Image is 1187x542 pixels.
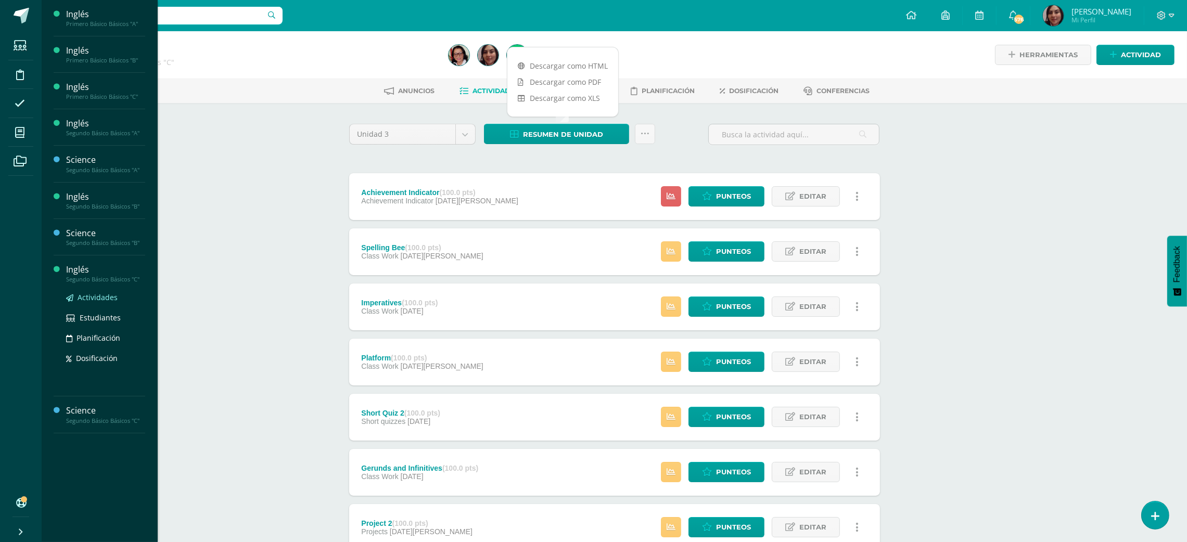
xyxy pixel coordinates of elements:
span: Editar [799,407,826,427]
span: Short quizzes [361,417,405,425]
strong: (100.0 pts) [442,464,478,472]
span: Editar [799,518,826,537]
div: Imperatives [361,299,438,307]
span: [DATE] [401,472,424,481]
span: Achievement Indicator [361,197,433,205]
span: Conferencias [816,87,870,95]
span: Planificación [76,333,120,343]
div: Segundo Básico Básicos "C" [66,417,145,424]
a: InglésPrimero Básico Básicos "A" [66,8,145,28]
span: Class Work [361,362,398,370]
a: Dosificación [720,83,778,99]
strong: (100.0 pts) [392,519,428,527]
a: Punteos [688,407,764,427]
div: Achievement Indicator [361,188,518,197]
a: Unidad 3 [350,124,475,144]
div: Inglés [66,8,145,20]
span: Projects [361,527,388,536]
div: Segundo Básico Básicos "B" [66,239,145,247]
a: InglésSegundo Básico Básicos "A" [66,118,145,137]
div: Inglés [66,81,145,93]
div: Science [66,154,145,166]
div: Primero Básico Básicos 'C' [81,57,436,67]
a: Punteos [688,296,764,317]
a: ScienceSegundo Básico Básicos "A" [66,154,145,173]
span: Class Work [361,252,398,260]
a: Conferencias [803,83,870,99]
span: Resumen de unidad [523,125,603,144]
span: Punteos [716,352,751,371]
span: Editar [799,187,826,206]
a: Estudiantes [66,312,145,324]
span: [DATE][PERSON_NAME] [401,362,483,370]
a: Anuncios [384,83,435,99]
a: Planificación [66,332,145,344]
span: Dosificación [76,353,118,363]
span: Estudiantes [80,313,121,322]
h1: Inglés [81,43,436,57]
div: Primero Básico Básicos "C" [66,93,145,100]
a: InglésPrimero Básico Básicos "B" [66,45,145,64]
div: Platform [361,354,483,362]
a: Actividades [66,291,145,303]
a: ScienceSegundo Básico Básicos "C" [66,405,145,424]
strong: (100.0 pts) [404,409,440,417]
span: [DATE][PERSON_NAME] [390,527,473,536]
span: Actividades [473,87,518,95]
div: Science [66,227,145,239]
img: 3843fb34685ba28fd29906e75e029183.png [478,45,499,66]
span: Editar [799,297,826,316]
div: Spelling Bee [361,243,483,252]
div: Primero Básico Básicos "A" [66,20,145,28]
a: ScienceSegundo Básico Básicos "B" [66,227,145,247]
a: InglésPrimero Básico Básicos "C" [66,81,145,100]
div: Segundo Básico Básicos "B" [66,203,145,210]
strong: (100.0 pts) [391,354,427,362]
a: Actividad [1096,45,1175,65]
div: Project 2 [361,519,473,527]
span: Dosificación [729,87,778,95]
div: Inglés [66,45,145,57]
span: Mi Perfil [1071,16,1131,24]
strong: (100.0 pts) [440,188,476,197]
div: Primero Básico Básicos "B" [66,57,145,64]
a: Herramientas [995,45,1091,65]
span: Anuncios [398,87,435,95]
button: Feedback - Mostrar encuesta [1167,236,1187,306]
a: Punteos [688,352,764,372]
span: Editar [799,462,826,482]
span: [DATE][PERSON_NAME] [436,197,518,205]
span: Planificación [642,87,695,95]
div: Short Quiz 2 [361,409,440,417]
span: Punteos [716,407,751,427]
span: Editar [799,352,826,371]
a: Actividades [460,83,518,99]
img: 3843fb34685ba28fd29906e75e029183.png [1043,5,1064,26]
span: Punteos [716,462,751,482]
span: Punteos [716,187,751,206]
span: Punteos [716,518,751,537]
div: Inglés [66,118,145,130]
a: InglésSegundo Básico Básicos "B" [66,191,145,210]
a: InglésSegundo Básico Básicos "C" [66,264,145,283]
strong: (100.0 pts) [402,299,438,307]
span: Actividades [78,292,118,302]
a: Punteos [688,186,764,207]
img: 073ab9fb05eb5e4f9239493c9ec9f7a2.png [449,45,469,66]
span: [DATE] [401,307,424,315]
a: Resumen de unidad [484,124,629,144]
span: Actividad [1121,45,1161,64]
span: Editar [799,242,826,261]
span: Feedback [1172,246,1182,282]
span: Class Work [361,307,398,315]
input: Busca la actividad aquí... [709,124,879,145]
img: 8023b044e5fe8d4619e40790d31912b4.png [507,45,528,66]
a: Descargar como PDF [507,74,618,90]
div: Gerunds and Infinitives [361,464,478,472]
span: [PERSON_NAME] [1071,6,1131,17]
a: Dosificación [66,352,145,364]
div: Segundo Básico Básicos "C" [66,276,145,283]
a: Descargar como HTML [507,58,618,74]
span: [DATE] [407,417,430,425]
div: Science [66,405,145,417]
